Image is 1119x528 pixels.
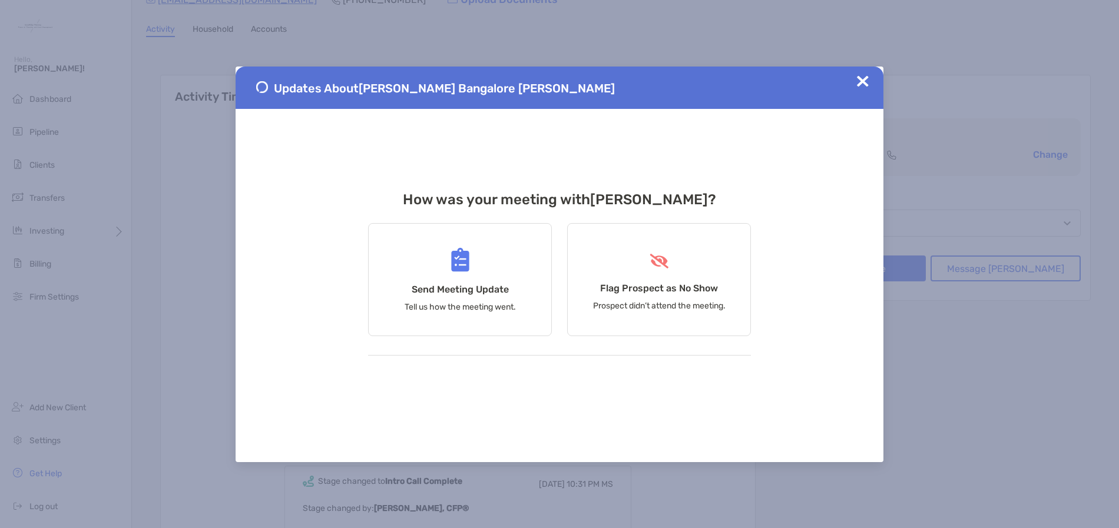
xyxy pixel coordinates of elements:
[256,81,268,93] img: Send Meeting Update 1
[648,254,670,268] img: Flag Prospect as No Show
[368,191,751,208] h3: How was your meeting with [PERSON_NAME] ?
[274,81,615,95] span: Updates About [PERSON_NAME] Bangalore [PERSON_NAME]
[451,248,469,272] img: Send Meeting Update
[857,75,869,87] img: Close Updates Zoe
[412,284,509,295] h4: Send Meeting Update
[600,283,718,294] h4: Flag Prospect as No Show
[405,302,516,312] p: Tell us how the meeting went.
[593,301,726,311] p: Prospect didn’t attend the meeting.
